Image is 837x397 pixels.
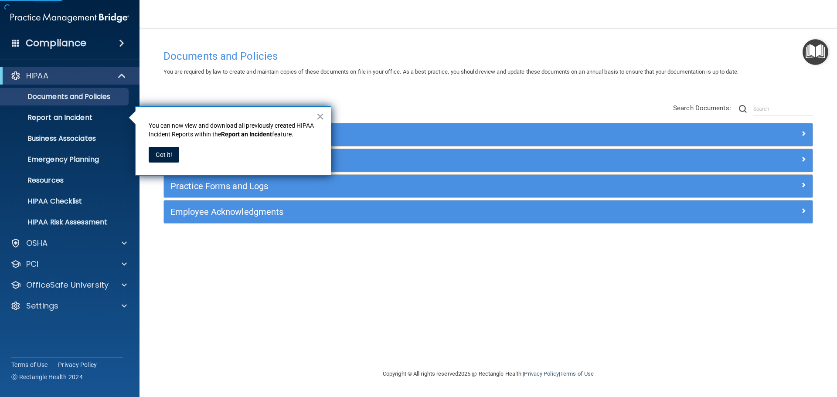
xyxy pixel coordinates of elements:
[58,360,97,369] a: Privacy Policy
[524,370,558,377] a: Privacy Policy
[6,113,125,122] p: Report an Incident
[6,218,125,227] p: HIPAA Risk Assessment
[11,360,48,369] a: Terms of Use
[26,37,86,49] h4: Compliance
[6,134,125,143] p: Business Associates
[170,181,644,191] h5: Practice Forms and Logs
[6,176,125,185] p: Resources
[170,207,644,217] h5: Employee Acknowledgments
[11,373,83,381] span: Ⓒ Rectangle Health 2024
[6,155,125,164] p: Emergency Planning
[673,104,731,112] span: Search Documents:
[163,51,813,62] h4: Documents and Policies
[26,238,48,248] p: OSHA
[803,39,828,65] button: Open Resource Center
[6,197,125,206] p: HIPAA Checklist
[149,122,315,138] span: You can now view and download all previously created HIPAA Incident Reports within the
[170,130,644,139] h5: Policies
[560,370,594,377] a: Terms of Use
[26,301,58,311] p: Settings
[26,71,48,81] p: HIPAA
[272,131,293,138] span: feature.
[170,156,644,165] h5: Privacy Documents
[221,131,272,138] strong: Report an Incident
[739,105,747,113] img: ic-search.3b580494.png
[753,102,813,115] input: Search
[316,109,324,123] button: Close
[163,68,738,75] span: You are required by law to create and maintain copies of these documents on file in your office. ...
[6,92,125,101] p: Documents and Policies
[26,259,38,269] p: PCI
[26,280,109,290] p: OfficeSafe University
[10,9,129,27] img: PMB logo
[329,360,647,388] div: Copyright © All rights reserved 2025 @ Rectangle Health | |
[149,147,179,163] button: Got it!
